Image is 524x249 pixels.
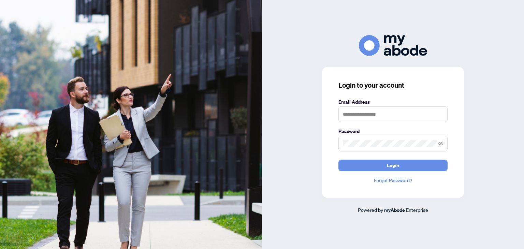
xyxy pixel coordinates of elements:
span: Enterprise [406,207,428,213]
span: Login [387,160,399,171]
span: Powered by [358,207,383,213]
span: eye-invisible [438,141,443,146]
h3: Login to your account [338,80,448,90]
a: Forgot Password? [338,177,448,184]
label: Password [338,128,448,135]
label: Email Address [338,98,448,106]
button: Login [338,160,448,171]
img: ma-logo [359,35,427,56]
a: myAbode [384,206,405,214]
